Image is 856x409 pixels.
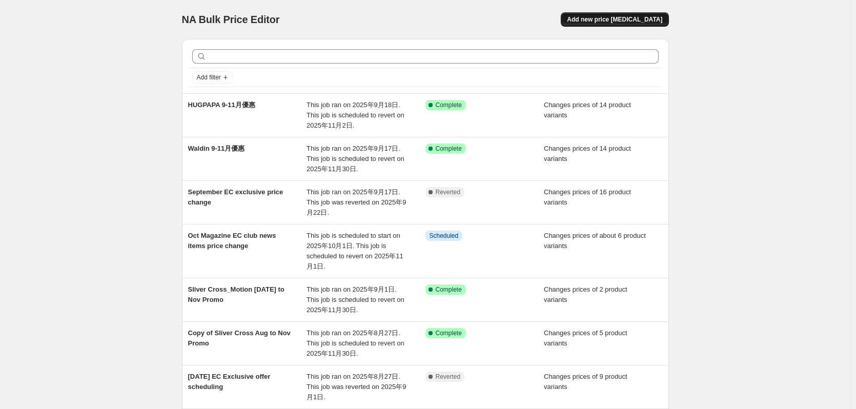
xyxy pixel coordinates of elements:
[436,188,461,196] span: Reverted
[544,232,646,250] span: Changes prices of about 6 product variants
[544,188,631,206] span: Changes prices of 16 product variants
[436,329,462,337] span: Complete
[307,101,404,129] span: This job ran on 2025年9月18日. This job is scheduled to revert on 2025年11月2日.
[307,285,404,314] span: This job ran on 2025年9月1日. This job is scheduled to revert on 2025年11月30日.
[436,101,462,109] span: Complete
[567,15,662,24] span: Add new price [MEDICAL_DATA]
[307,145,404,173] span: This job ran on 2025年9月17日. This job is scheduled to revert on 2025年11月30日.
[307,188,406,216] span: This job ran on 2025年9月17日. This job was reverted on 2025年9月22日.
[430,232,459,240] span: Scheduled
[192,71,233,84] button: Add filter
[436,145,462,153] span: Complete
[307,373,406,401] span: This job ran on 2025年8月27日. This job was reverted on 2025年9月1日.
[197,73,221,81] span: Add filter
[188,232,276,250] span: Oct Magazine EC club news items price change
[436,373,461,381] span: Reverted
[307,232,403,270] span: This job is scheduled to start on 2025年10月1日. This job is scheduled to revert on 2025年11月1日.
[307,329,404,357] span: This job ran on 2025年8月27日. This job is scheduled to revert on 2025年11月30日.
[544,145,631,162] span: Changes prices of 14 product variants
[188,188,283,206] span: September EC exclusive price change
[188,145,245,152] span: Waldin 9-11月優惠
[188,285,284,303] span: Sliver Cross_Motion [DATE] to Nov Promo
[436,285,462,294] span: Complete
[544,373,627,391] span: Changes prices of 9 product variants
[188,329,291,347] span: Copy of Sliver Cross Aug to Nov Promo
[544,329,627,347] span: Changes prices of 5 product variants
[182,14,280,25] span: NA Bulk Price Editor
[561,12,668,27] button: Add new price [MEDICAL_DATA]
[544,285,627,303] span: Changes prices of 2 product variants
[188,373,271,391] span: [DATE] EC Exclusive offer scheduling
[188,101,255,109] span: HUGPAPA 9-11月優惠
[544,101,631,119] span: Changes prices of 14 product variants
